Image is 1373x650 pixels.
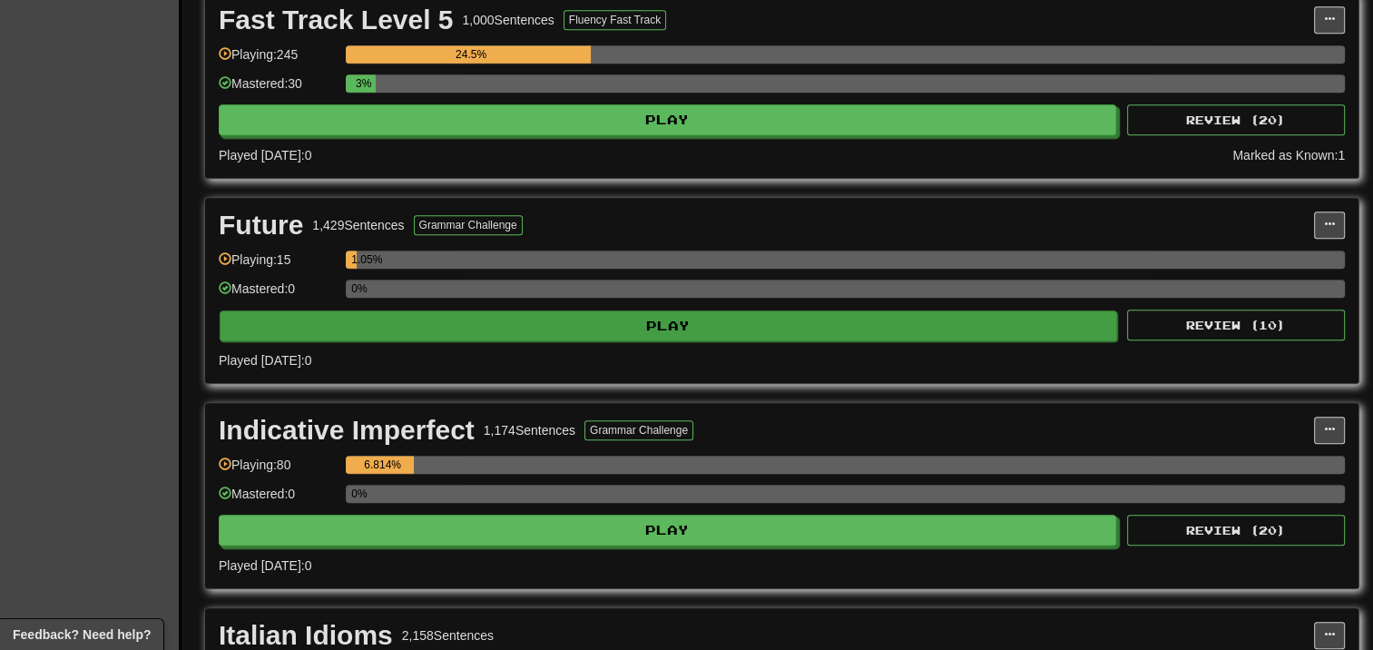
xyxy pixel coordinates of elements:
div: Playing: 80 [219,456,337,486]
div: Mastered: 30 [219,74,337,104]
span: Played [DATE]: 0 [219,148,311,162]
div: 1,000 Sentences [463,11,554,29]
span: Played [DATE]: 0 [219,558,311,573]
button: Play [219,104,1116,135]
button: Review (10) [1127,310,1345,340]
span: Played [DATE]: 0 [219,353,311,368]
div: Indicative Imperfect [219,417,475,444]
div: Future [219,212,303,239]
div: Playing: 245 [219,45,337,75]
div: Playing: 15 [219,251,337,281]
div: 3% [351,74,376,93]
button: Fluency Fast Track [564,10,666,30]
div: 1,429 Sentences [312,216,404,234]
span: Open feedback widget [13,625,151,644]
div: 6.814% [351,456,414,474]
button: Review (20) [1127,515,1345,546]
div: Mastered: 0 [219,280,337,310]
div: 1,174 Sentences [484,421,575,439]
button: Grammar Challenge [584,420,693,440]
div: 24.5% [351,45,590,64]
div: 1.05% [351,251,356,269]
div: Italian Idioms [219,622,393,649]
div: Fast Track Level 5 [219,6,454,34]
button: Grammar Challenge [414,215,523,235]
div: Marked as Known: 1 [1232,146,1345,164]
button: Play [219,515,1116,546]
div: 2,158 Sentences [402,626,494,645]
button: Review (20) [1127,104,1345,135]
button: Play [220,310,1117,341]
div: Mastered: 0 [219,485,337,515]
